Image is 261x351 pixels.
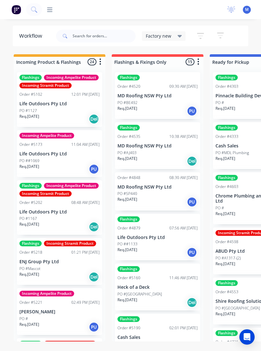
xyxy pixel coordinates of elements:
[187,156,197,166] div: Del
[44,75,99,80] div: Incoming Ampelite Product
[215,100,224,106] p: PO #
[19,151,100,157] p: Life Outdoors Pty Ltd
[19,191,72,197] div: Incoming Stramit Product
[215,330,238,336] div: Flashings
[44,183,99,189] div: Incoming Ampelite Product
[215,211,235,217] p: Req. [DATE]
[117,150,137,156] p: PO #AJ403
[215,175,238,181] div: Flashings
[169,225,198,231] div: 07:56 AM [DATE]
[19,316,28,322] p: PO #
[19,272,39,277] p: Req. [DATE]
[17,238,102,285] div: FlashingsIncoming Stramit ProductOrder #521801:21 PM [DATE]ENJ Group Pty LtdPO #MascotReq.[DATE]Del
[17,130,102,177] div: Incoming Ampelite ProductOrder #517311:04 AM [DATE]Life Outdoors Pty LtdPO ##1069Req.[DATE]PU
[19,32,45,40] div: Workflow
[19,309,100,315] p: [PERSON_NAME]
[117,241,138,247] p: PO ##1133
[19,322,39,327] p: Req. [DATE]
[215,339,238,345] div: Order #4721
[215,184,238,190] div: Order #4603
[19,133,74,138] div: Incoming Ampelite Product
[71,92,100,97] div: 12:01 PM [DATE]
[169,275,198,281] div: 11:46 AM [DATE]
[215,106,235,111] p: Req. [DATE]
[215,289,238,295] div: Order #4553
[215,134,238,139] div: Order #4333
[117,197,137,202] p: Req. [DATE]
[19,83,72,88] div: Incoming Stramit Product
[117,93,198,99] p: MD Roofing NSW Pty Ltd
[215,75,238,80] div: Flashings
[19,183,42,189] div: Flashings
[71,142,100,147] div: 11:04 AM [DATE]
[117,341,165,347] p: PO #[PERSON_NAME] Build
[89,114,99,124] div: Del
[187,247,197,258] div: PU
[17,72,102,127] div: FlashingsIncoming Ampelite ProductIncoming Stramit ProductOrder #510212:01 PM [DATE]Life Outdoors...
[19,92,42,97] div: Order #5102
[117,100,138,106] p: PO #BE492
[89,164,99,174] div: PU
[215,125,238,131] div: Flashings
[117,266,140,272] div: Flashings
[187,106,197,116] div: PU
[117,335,198,340] p: Cash Sales
[89,222,99,232] div: Del
[215,150,249,156] p: PO #MDL Plumbing
[215,84,238,89] div: Order #4303
[19,114,39,119] p: Req. [DATE]
[215,261,235,267] p: Req. [DATE]
[117,106,137,111] p: Req. [DATE]
[19,142,42,147] div: Order #5173
[117,275,140,281] div: Order #5160
[89,322,99,332] div: PU
[239,329,255,345] div: Open Intercom Messenger
[89,272,99,282] div: Del
[146,33,171,39] span: Factory new
[215,311,235,317] p: Req. [DATE]
[117,84,140,89] div: Order #4520
[11,5,21,14] img: Factory
[117,285,198,290] p: Heck of a Deck
[19,221,39,227] p: Req. [DATE]
[117,297,137,303] p: Req. [DATE]
[19,101,100,107] p: Life Outdoors Pty Ltd
[19,164,39,169] p: Req. [DATE]
[19,300,42,305] div: Order #5221
[169,175,198,181] div: 08:30 AM [DATE]
[117,134,140,139] div: Order #4535
[19,266,40,272] p: PO #Mascot
[117,247,137,253] p: Req. [DATE]
[117,156,137,161] p: Req. [DATE]
[117,75,140,80] div: Flashings
[17,288,102,335] div: Incoming Ampelite ProductOrder #522102:49 PM [DATE][PERSON_NAME]PO #Req.[DATE]PU
[215,255,241,261] p: PO #A1317-(2)
[187,297,197,308] div: Del
[245,7,249,12] span: M
[19,108,37,114] p: PO #1127
[115,214,200,261] div: FlashingsOrder #487907:56 AM [DATE]Life Outdoors Pty LtdPO ##1133Req.[DATE]PU
[169,84,198,89] div: 09:30 AM [DATE]
[19,250,42,255] div: Order #5218
[19,341,42,347] div: Flashings
[117,291,162,297] p: PO #[GEOGRAPHIC_DATA]
[71,250,100,255] div: 01:21 PM [DATE]
[17,180,102,235] div: FlashingsIncoming Ampelite ProductIncoming Stramit ProductOrder #520208:48 AM [DATE]Life Outdoors...
[215,205,224,211] p: PO #
[19,291,74,296] div: Incoming Ampelite Product
[19,200,42,205] div: Order #5202
[19,241,42,246] div: Flashings
[117,325,140,331] div: Order #5190
[115,172,200,211] div: Order #484808:30 AM [DATE]MD Roofing NSW Pty LtdPO #SP440Req.[DATE]PU
[117,125,140,131] div: Flashings
[19,259,100,265] p: ENJ Group Pty Ltd
[73,30,136,42] input: Search for orders...
[117,184,198,190] p: MD Roofing NSW Pty Ltd
[19,209,100,215] p: Life Outdoors Pty Ltd
[117,191,137,197] p: PO #SP440
[187,197,197,207] div: PU
[215,305,260,311] p: PO #[GEOGRAPHIC_DATA]
[117,143,198,149] p: MD Roofing NSW Pty Ltd
[71,300,100,305] div: 02:49 PM [DATE]
[117,235,198,240] p: Life Outdoors Pty Ltd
